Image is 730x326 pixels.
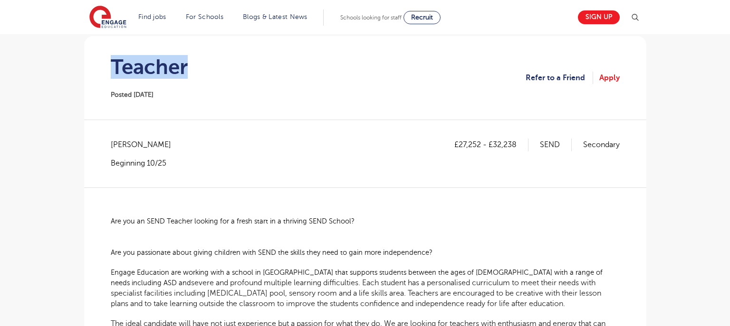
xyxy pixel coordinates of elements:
[111,249,432,256] span: Are you passionate about giving children with SEND the skills they need to gain more independence?
[138,13,166,20] a: Find jobs
[340,14,402,21] span: Schools looking for staff
[111,55,188,79] h1: Teacher
[454,139,528,151] p: £27,252 - £32,238
[243,13,307,20] a: Blogs & Latest News
[111,91,154,98] span: Posted [DATE]
[111,217,355,225] span: Are you an SEND Teacher looking for a fresh start in a thriving SEND School?
[111,279,601,308] span: severe and profound multiple learning difficulties. Each student has a personalised curriculum to...
[111,158,181,168] p: Beginning 10/25
[526,72,593,84] a: Refer to a Friend
[411,14,433,21] span: Recruit
[111,269,603,287] span: Engage Education are working with a school in [GEOGRAPHIC_DATA] that supports students between th...
[403,11,441,24] a: Recruit
[578,10,620,24] a: Sign up
[540,139,572,151] p: SEND
[111,139,181,151] span: [PERSON_NAME]
[89,6,126,29] img: Engage Education
[186,13,223,20] a: For Schools
[599,72,620,84] a: Apply
[583,139,620,151] p: Secondary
